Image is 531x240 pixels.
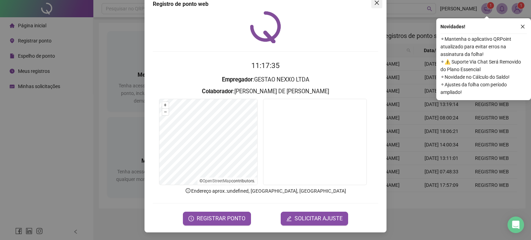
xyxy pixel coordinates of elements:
[281,212,348,225] button: editSOLICITAR AJUSTE
[520,24,525,29] span: close
[440,35,527,58] span: ⚬ Mantenha o aplicativo QRPoint atualizado para evitar erros na assinatura da folha!
[251,61,280,70] time: 11:17:35
[250,11,281,43] img: QRPoint
[440,81,527,96] span: ⚬ Ajustes da folha com período ampliado!
[183,212,251,225] button: REGISTRAR PONTO
[197,214,245,223] span: REGISTRAR PONTO
[440,73,527,81] span: ⚬ Novidade no Cálculo do Saldo!
[162,102,169,108] button: +
[153,75,378,84] h3: : GESTAO NEXXO LTDA
[222,76,253,83] strong: Empregador
[162,109,169,115] button: –
[507,217,524,233] div: Open Intercom Messenger
[153,87,378,96] h3: : [PERSON_NAME] DE [PERSON_NAME]
[440,23,465,30] span: Novidades !
[199,179,255,183] li: © contributors.
[440,58,527,73] span: ⚬ ⚠️ Suporte Via Chat Será Removido do Plano Essencial
[188,216,194,221] span: clock-circle
[202,88,233,95] strong: Colaborador
[185,188,191,194] span: info-circle
[203,179,231,183] a: OpenStreetMap
[153,187,378,195] p: Endereço aprox. : undefined, [GEOGRAPHIC_DATA], [GEOGRAPHIC_DATA]
[286,216,292,221] span: edit
[295,214,343,223] span: SOLICITAR AJUSTE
